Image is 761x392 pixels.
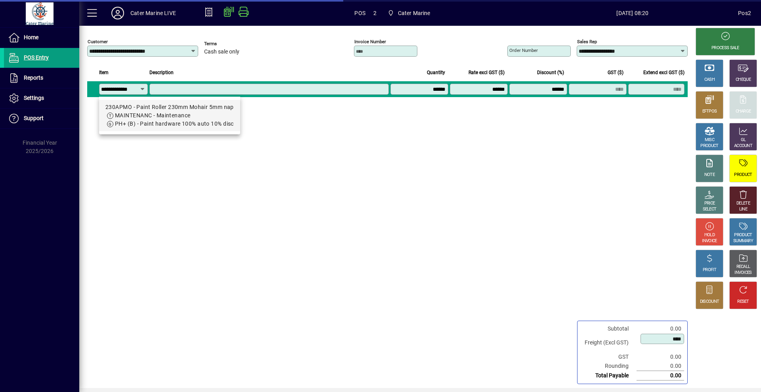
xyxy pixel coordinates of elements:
[4,68,79,88] a: Reports
[204,41,252,46] span: Terms
[354,39,386,44] mat-label: Invoice number
[581,361,637,371] td: Rounding
[354,7,365,19] span: POS
[703,267,716,273] div: PROFIT
[741,137,746,143] div: GL
[88,39,108,44] mat-label: Customer
[577,39,597,44] mat-label: Sales rep
[581,333,637,352] td: Freight (Excl GST)
[99,100,240,131] mat-option: 230APMO - Paint Roller 230mm Mohair 5mm nap
[4,88,79,108] a: Settings
[711,45,739,51] div: PROCESS SALE
[704,232,715,238] div: HOLD
[373,7,377,19] span: 2
[608,68,623,77] span: GST ($)
[704,77,715,83] div: CASH
[733,238,753,244] div: SUMMARY
[734,143,752,149] div: ACCOUNT
[427,68,445,77] span: Quantity
[581,352,637,361] td: GST
[24,54,49,61] span: POS Entry
[736,77,751,83] div: CHEQUE
[736,264,750,270] div: RECALL
[24,115,44,121] span: Support
[734,270,751,276] div: INVOICES
[105,6,130,20] button: Profile
[527,7,738,19] span: [DATE] 08:20
[705,137,714,143] div: MISC
[704,201,715,207] div: PRICE
[637,371,684,381] td: 0.00
[537,68,564,77] span: Discount (%)
[734,172,752,178] div: PRODUCT
[739,207,747,212] div: LINE
[736,109,751,115] div: CHARGE
[24,95,44,101] span: Settings
[398,7,430,19] span: Cater Marine
[737,299,749,305] div: RESET
[24,34,38,40] span: Home
[738,7,751,19] div: Pos2
[637,324,684,333] td: 0.00
[637,361,684,371] td: 0.00
[130,7,176,19] div: Cater Marine LIVE
[4,109,79,128] a: Support
[702,109,717,115] div: EFTPOS
[115,112,191,119] span: MAINTENANC - Maintenance
[704,172,715,178] div: NOTE
[703,207,717,212] div: SELECT
[700,299,719,305] div: DISCOUNT
[581,371,637,381] td: Total Payable
[115,120,234,127] span: PH+ (B) - Paint hardware 100% auto 10% disc
[509,48,538,53] mat-label: Order number
[702,238,717,244] div: INVOICE
[4,28,79,48] a: Home
[643,68,685,77] span: Extend excl GST ($)
[468,68,505,77] span: Rate excl GST ($)
[736,201,750,207] div: DELETE
[384,6,434,20] span: Cater Marine
[700,143,718,149] div: PRODUCT
[24,75,43,81] span: Reports
[204,49,239,55] span: Cash sale only
[581,324,637,333] td: Subtotal
[99,68,109,77] span: Item
[105,103,234,111] div: 230APMO - Paint Roller 230mm Mohair 5mm nap
[149,68,174,77] span: Description
[637,352,684,361] td: 0.00
[734,232,752,238] div: PRODUCT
